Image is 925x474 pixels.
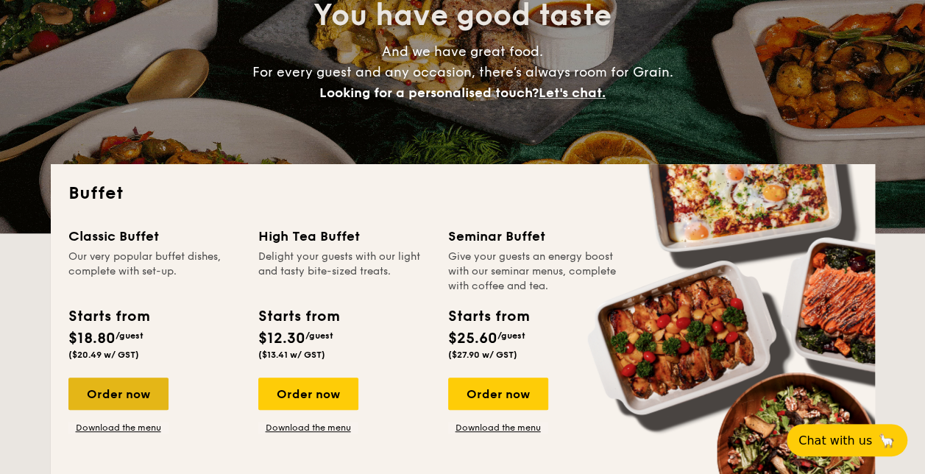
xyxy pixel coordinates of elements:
div: Seminar Buffet [448,226,620,247]
div: Order now [258,378,358,410]
span: ($27.90 w/ GST) [448,350,517,360]
div: Delight your guests with our light and tasty bite-sized treats. [258,250,430,294]
span: $25.60 [448,330,497,347]
span: And we have great food. For every guest and any occasion, there’s always room for Grain. [252,43,673,101]
div: Classic Buffet [68,226,241,247]
span: /guest [116,330,143,341]
span: Let's chat. [539,85,606,101]
div: Starts from [68,305,149,328]
a: Download the menu [448,422,548,434]
div: Give your guests an energy boost with our seminar menus, complete with coffee and tea. [448,250,620,294]
span: $12.30 [258,330,305,347]
span: 🦙 [878,432,896,449]
div: Starts from [448,305,528,328]
span: $18.80 [68,330,116,347]
button: Chat with us🦙 [787,424,907,456]
a: Download the menu [258,422,358,434]
div: Order now [68,378,169,410]
div: High Tea Buffet [258,226,430,247]
div: Our very popular buffet dishes, complete with set-up. [68,250,241,294]
span: /guest [497,330,525,341]
span: ($20.49 w/ GST) [68,350,139,360]
span: Looking for a personalised touch? [319,85,539,101]
a: Download the menu [68,422,169,434]
h2: Buffet [68,182,857,205]
div: Starts from [258,305,339,328]
span: Chat with us [798,434,872,448]
span: ($13.41 w/ GST) [258,350,325,360]
span: /guest [305,330,333,341]
div: Order now [448,378,548,410]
